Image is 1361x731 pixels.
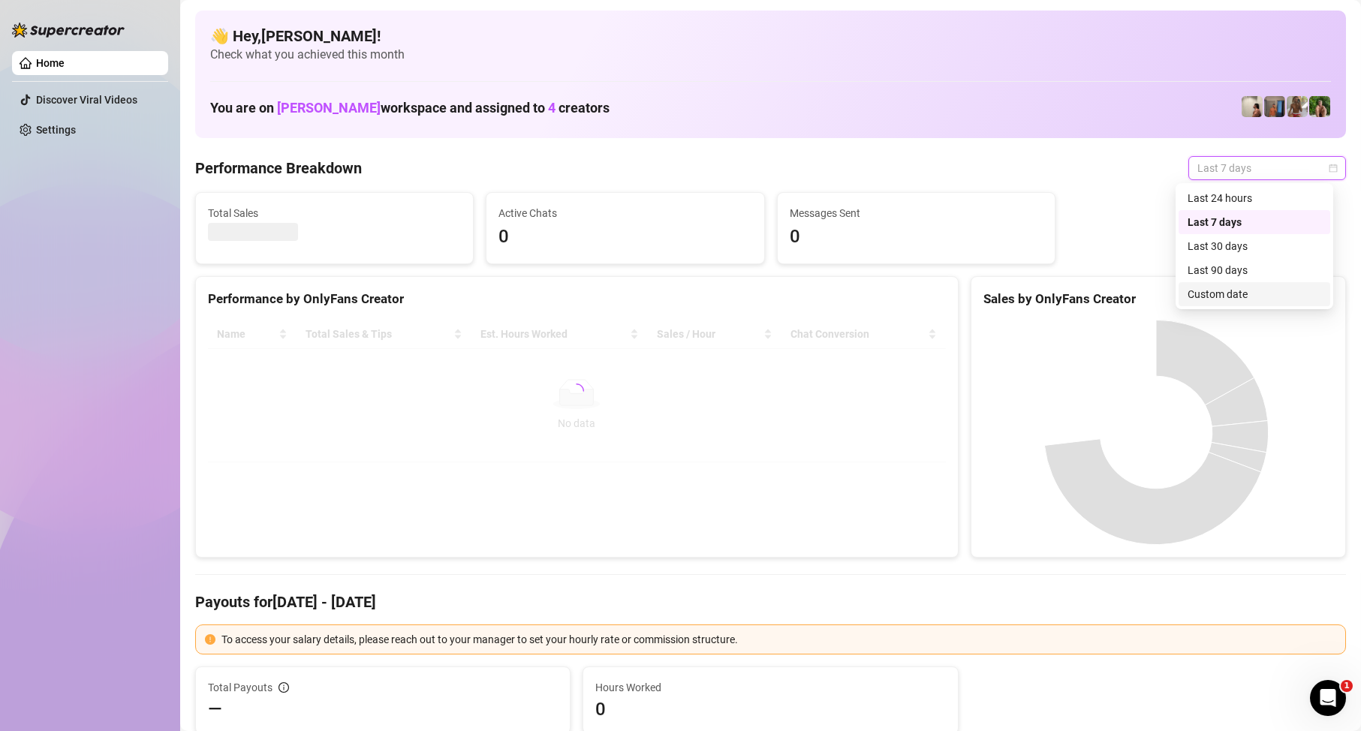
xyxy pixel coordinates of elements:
[1287,96,1308,117] img: Nathaniel
[221,631,1336,648] div: To access your salary details, please reach out to your manager to set your hourly rate or commis...
[498,223,751,251] span: 0
[1264,96,1285,117] img: Wayne
[1179,234,1330,258] div: Last 30 days
[595,679,945,696] span: Hours Worked
[1179,210,1330,234] div: Last 7 days
[36,57,65,69] a: Home
[1309,96,1330,117] img: Nathaniel
[1188,238,1321,254] div: Last 30 days
[208,679,273,696] span: Total Payouts
[1179,282,1330,306] div: Custom date
[1310,680,1346,716] iframe: Intercom live chat
[36,124,76,136] a: Settings
[569,384,584,399] span: loading
[208,289,946,309] div: Performance by OnlyFans Creator
[1188,286,1321,302] div: Custom date
[1179,258,1330,282] div: Last 90 days
[195,591,1346,612] h4: Payouts for [DATE] - [DATE]
[1188,190,1321,206] div: Last 24 hours
[548,100,556,116] span: 4
[595,697,945,721] span: 0
[1242,96,1263,117] img: Ralphy
[205,634,215,645] span: exclamation-circle
[983,289,1333,309] div: Sales by OnlyFans Creator
[36,94,137,106] a: Discover Viral Videos
[1188,214,1321,230] div: Last 7 days
[790,223,1043,251] span: 0
[1188,262,1321,278] div: Last 90 days
[277,100,381,116] span: [PERSON_NAME]
[210,26,1331,47] h4: 👋 Hey, [PERSON_NAME] !
[279,682,289,693] span: info-circle
[208,697,222,721] span: —
[1179,186,1330,210] div: Last 24 hours
[210,100,610,116] h1: You are on workspace and assigned to creators
[498,205,751,221] span: Active Chats
[1197,157,1337,179] span: Last 7 days
[195,158,362,179] h4: Performance Breakdown
[210,47,1331,63] span: Check what you achieved this month
[12,23,125,38] img: logo-BBDzfeDw.svg
[1329,164,1338,173] span: calendar
[1341,680,1353,692] span: 1
[208,205,461,221] span: Total Sales
[790,205,1043,221] span: Messages Sent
